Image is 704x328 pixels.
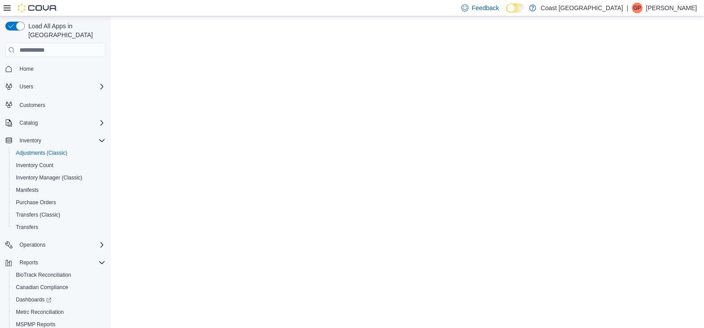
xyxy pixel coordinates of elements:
button: Transfers (Classic) [9,209,109,221]
span: Metrc Reconciliation [12,307,105,317]
button: Canadian Compliance [9,281,109,294]
span: Inventory Manager (Classic) [12,172,105,183]
a: Home [16,64,37,74]
a: Dashboards [9,294,109,306]
button: Users [16,81,37,92]
button: Catalog [16,118,41,128]
span: MSPMP Reports [16,321,55,328]
span: Transfers (Classic) [16,211,60,218]
span: Load All Apps in [GEOGRAPHIC_DATA] [25,22,105,39]
a: Purchase Orders [12,197,60,208]
span: Inventory Manager (Classic) [16,174,82,181]
span: Adjustments (Classic) [12,148,105,158]
a: Manifests [12,185,42,195]
button: Reports [16,257,42,268]
span: Transfers [12,222,105,233]
p: [PERSON_NAME] [646,3,697,13]
a: Customers [16,100,49,111]
span: Transfers [16,224,38,231]
span: Canadian Compliance [16,284,68,291]
button: Inventory [2,134,109,147]
button: Manifests [9,184,109,196]
span: Canadian Compliance [12,282,105,293]
span: Metrc Reconciliation [16,309,64,316]
span: Dashboards [16,296,51,303]
span: Manifests [16,187,39,194]
span: Inventory Count [12,160,105,171]
button: Metrc Reconciliation [9,306,109,318]
button: Inventory [16,135,45,146]
button: Reports [2,256,109,269]
button: Home [2,62,109,75]
span: Customers [19,102,45,109]
span: Feedback [472,4,499,12]
span: Home [16,63,105,74]
button: BioTrack Reconciliation [9,269,109,281]
p: | [627,3,628,13]
a: Transfers (Classic) [12,210,64,220]
span: Purchase Orders [12,197,105,208]
a: Transfers [12,222,42,233]
a: Inventory Count [12,160,57,171]
button: Operations [2,239,109,251]
span: BioTrack Reconciliation [16,271,71,278]
a: Canadian Compliance [12,282,72,293]
img: Cova [18,4,58,12]
span: Users [19,83,33,90]
button: Transfers [9,221,109,233]
span: Inventory Count [16,162,54,169]
button: Operations [16,240,49,250]
span: BioTrack Reconciliation [12,270,105,280]
span: Catalog [19,119,38,126]
span: Home [19,65,34,72]
button: Adjustments (Classic) [9,147,109,159]
span: Transfers (Classic) [12,210,105,220]
span: Reports [16,257,105,268]
button: Inventory Count [9,159,109,172]
span: Users [16,81,105,92]
span: Operations [19,241,46,248]
span: Inventory [19,137,41,144]
span: Adjustments (Classic) [16,149,67,156]
button: Purchase Orders [9,196,109,209]
a: Dashboards [12,294,55,305]
span: Inventory [16,135,105,146]
button: Catalog [2,117,109,129]
span: Reports [19,259,38,266]
a: Metrc Reconciliation [12,307,67,317]
button: Inventory Manager (Classic) [9,172,109,184]
a: Inventory Manager (Classic) [12,172,86,183]
span: GP [633,3,641,13]
span: Purchase Orders [16,199,56,206]
input: Dark Mode [506,4,525,13]
span: Catalog [16,118,105,128]
button: Users [2,80,109,93]
a: BioTrack Reconciliation [12,270,75,280]
div: Gina Pepe [632,3,642,13]
a: Adjustments (Classic) [12,148,71,158]
span: Customers [16,99,105,110]
span: Manifests [12,185,105,195]
span: Dashboards [12,294,105,305]
button: Customers [2,98,109,111]
span: Operations [16,240,105,250]
p: Coast [GEOGRAPHIC_DATA] [541,3,623,13]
